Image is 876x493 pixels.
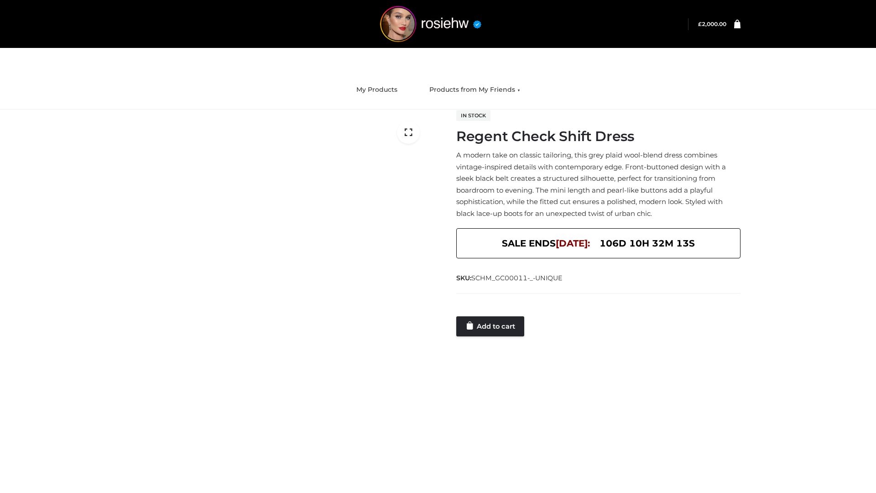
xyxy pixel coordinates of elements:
[456,316,524,336] a: Add to cart
[556,238,590,249] span: [DATE]:
[600,236,695,251] span: 106d 10h 32m 13s
[422,80,527,100] a: Products from My Friends
[456,128,740,145] h1: Regent Check Shift Dress
[698,21,702,27] span: £
[456,110,490,121] span: In stock
[471,274,563,282] span: SCHM_GC00011-_-UNIQUE
[698,21,726,27] bdi: 2,000.00
[456,228,740,258] div: SALE ENDS
[456,273,563,283] span: SKU:
[698,21,726,27] a: £2,000.00
[349,80,404,100] a: My Products
[362,6,499,42] img: rosiehw
[456,149,740,219] p: A modern take on classic tailoring, this grey plaid wool-blend dress combines vintage-inspired de...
